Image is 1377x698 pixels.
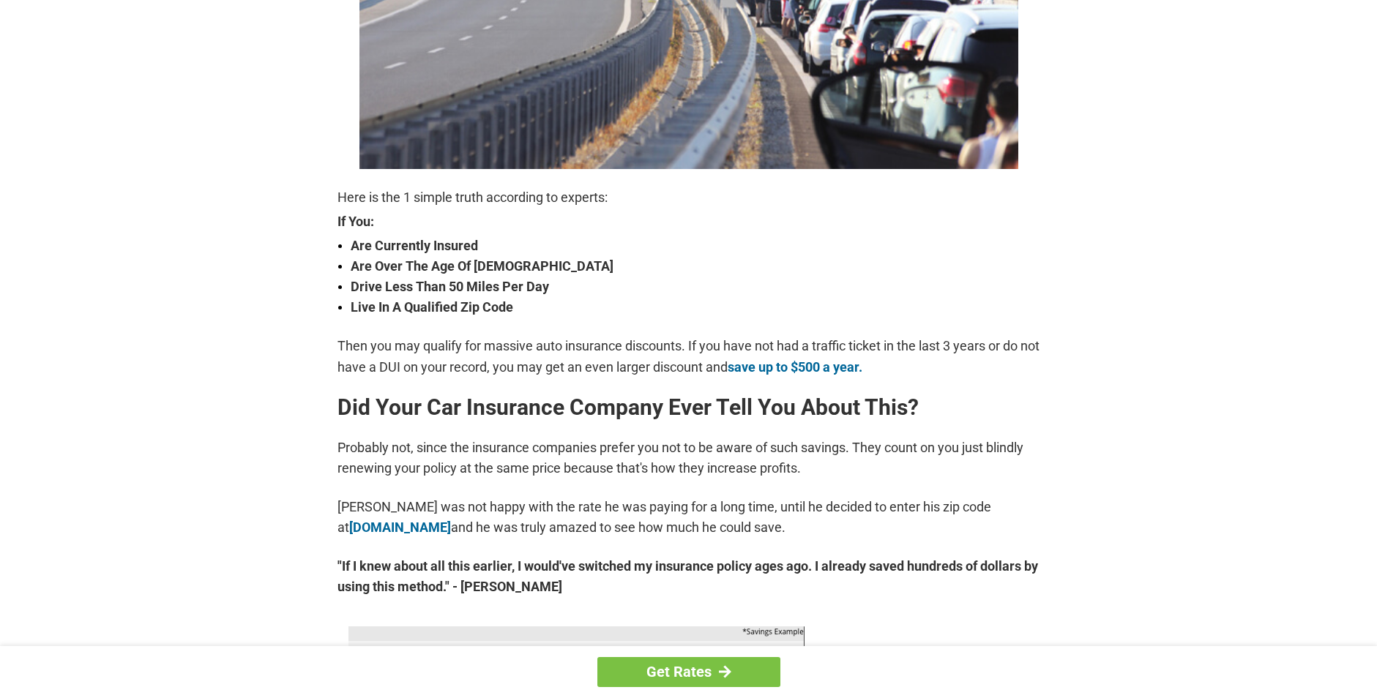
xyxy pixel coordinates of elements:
[351,256,1040,277] strong: Are Over The Age Of [DEMOGRAPHIC_DATA]
[337,497,1040,538] p: [PERSON_NAME] was not happy with the rate he was paying for a long time, until he decided to ente...
[728,359,862,375] a: save up to $500 a year.
[337,556,1040,597] strong: "If I knew about all this earlier, I would've switched my insurance policy ages ago. I already sa...
[351,297,1040,318] strong: Live In A Qualified Zip Code
[351,277,1040,297] strong: Drive Less Than 50 Miles Per Day
[337,215,1040,228] strong: If You:
[349,519,451,535] a: [DOMAIN_NAME]
[337,187,1040,208] p: Here is the 1 simple truth according to experts:
[337,438,1040,479] p: Probably not, since the insurance companies prefer you not to be aware of such savings. They coun...
[597,657,780,687] a: Get Rates
[337,396,1040,419] h2: Did Your Car Insurance Company Ever Tell You About This?
[337,336,1040,377] p: Then you may qualify for massive auto insurance discounts. If you have not had a traffic ticket i...
[351,236,1040,256] strong: Are Currently Insured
